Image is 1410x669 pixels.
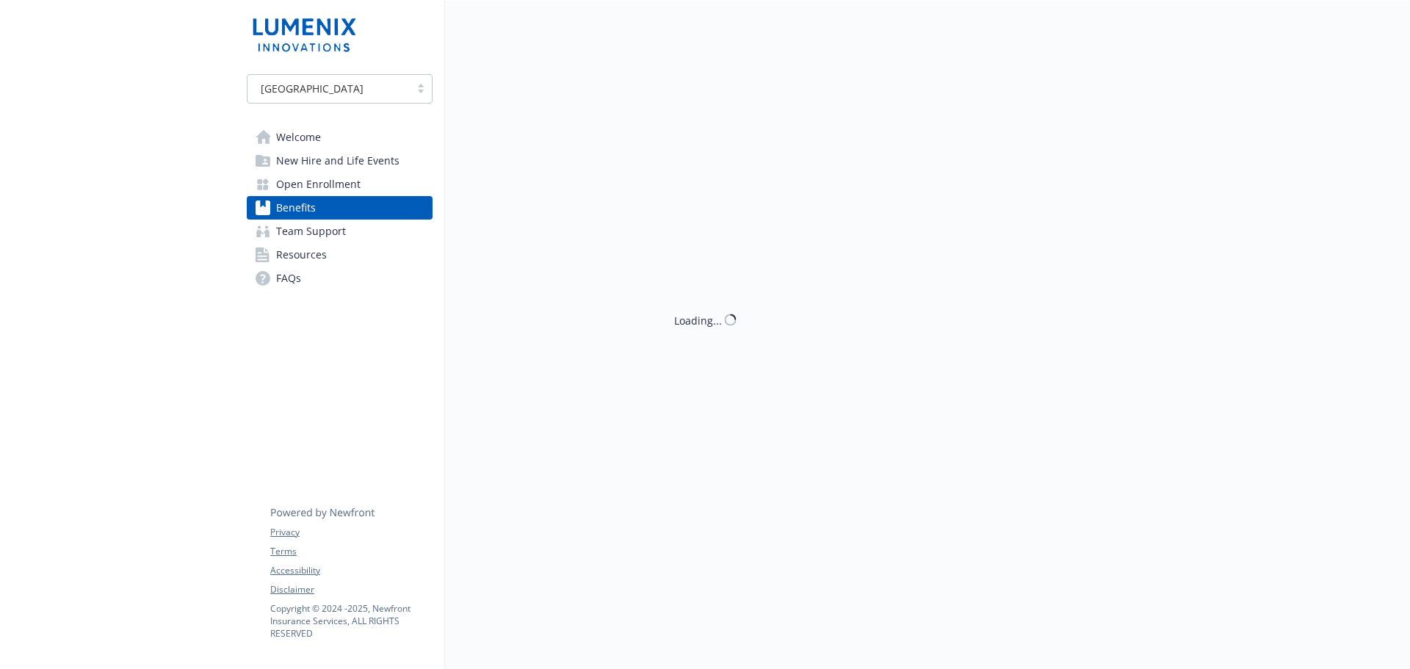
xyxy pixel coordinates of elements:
a: New Hire and Life Events [247,149,433,173]
a: Terms [270,545,432,558]
span: Resources [276,243,327,267]
a: Welcome [247,126,433,149]
a: Benefits [247,196,433,220]
p: Copyright © 2024 - 2025 , Newfront Insurance Services, ALL RIGHTS RESERVED [270,602,432,640]
a: Resources [247,243,433,267]
a: FAQs [247,267,433,290]
span: FAQs [276,267,301,290]
span: [GEOGRAPHIC_DATA] [255,81,402,96]
a: Privacy [270,526,432,539]
span: [GEOGRAPHIC_DATA] [261,81,364,96]
a: Open Enrollment [247,173,433,196]
span: Team Support [276,220,346,243]
span: Open Enrollment [276,173,361,196]
span: Welcome [276,126,321,149]
span: New Hire and Life Events [276,149,399,173]
a: Accessibility [270,564,432,577]
div: Loading... [674,312,722,328]
a: Disclaimer [270,583,432,596]
span: Benefits [276,196,316,220]
a: Team Support [247,220,433,243]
